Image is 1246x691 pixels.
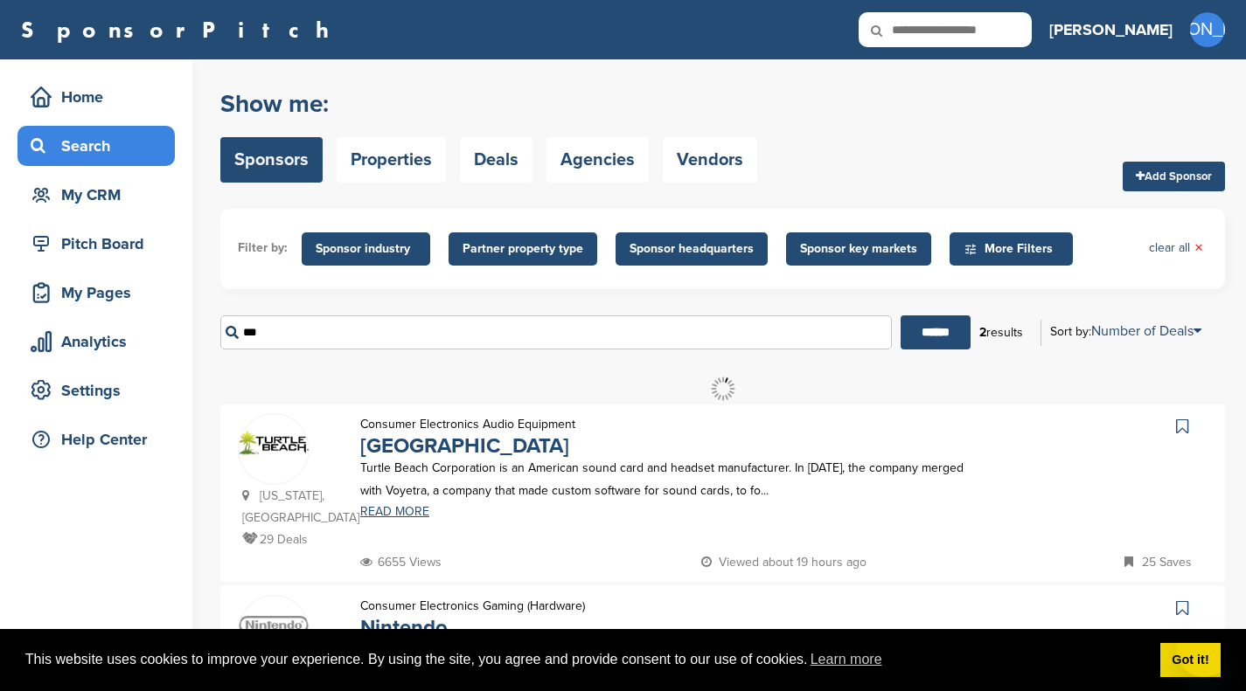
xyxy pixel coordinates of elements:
[17,77,175,117] a: Home
[17,370,175,411] a: Settings
[1124,551,1192,573] p: 25 Saves
[1160,643,1221,678] a: dismiss cookie message
[17,126,175,166] a: Search
[1194,238,1203,258] span: ×
[238,238,288,258] li: Filter by:
[239,431,309,456] img: Turtle beach systems logo
[800,239,917,259] span: Sponsor key markets
[17,175,175,215] a: My CRM
[1123,162,1225,191] a: Add Sponsor
[710,376,736,402] img: Loader
[1050,324,1201,338] div: Sort by:
[26,228,175,259] div: Pitch Board
[26,424,175,455] div: Help Center
[360,413,575,435] p: Consumer Electronics Audio Equipment
[630,239,754,259] span: Sponsor headquarters
[242,529,343,550] p: 29 Deals
[220,137,323,183] a: Sponsors
[21,18,340,41] a: SponsorPitch
[242,485,343,529] p: [US_STATE], [GEOGRAPHIC_DATA]
[26,277,175,308] div: My Pages
[239,414,309,471] a: Turtle beach systems logo
[971,318,1032,348] div: results
[17,321,175,362] a: Analytics
[1049,17,1173,42] h3: [PERSON_NAME]
[463,239,583,259] span: Partner property type
[979,325,986,340] b: 2
[460,137,533,183] a: Deals
[360,433,569,459] a: [GEOGRAPHIC_DATA]
[360,595,585,617] p: Consumer Electronics Gaming (Hardware)
[360,506,974,518] a: READ MORE
[25,646,1146,673] span: This website uses cookies to improve your experience. By using the site, you agree and provide co...
[26,375,175,406] div: Settings
[964,239,1064,259] span: More Filters
[220,88,757,120] h2: Show me:
[239,616,309,633] img: Data
[808,646,885,673] a: learn more about cookies
[360,615,448,640] a: Nintendo
[26,326,175,357] div: Analytics
[17,419,175,460] a: Help Center
[17,273,175,313] a: My Pages
[1149,238,1203,258] a: clear all×
[337,137,446,183] a: Properties
[1176,621,1232,677] iframe: Button to launch messaging window, conversation in progress
[26,81,175,113] div: Home
[360,551,442,573] p: 6655 Views
[17,224,175,264] a: Pitch Board
[663,137,757,183] a: Vendors
[1091,322,1201,340] a: Number of Deals
[360,457,974,501] p: Turtle Beach Corporation is an American sound card and headset manufacturer. In [DATE], the compa...
[546,137,649,183] a: Agencies
[239,596,309,653] a: Data
[26,130,175,162] div: Search
[1190,12,1225,47] span: [PERSON_NAME]
[701,551,867,573] p: Viewed about 19 hours ago
[1049,10,1173,49] a: [PERSON_NAME]
[316,239,416,259] span: Sponsor industry
[26,179,175,211] div: My CRM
